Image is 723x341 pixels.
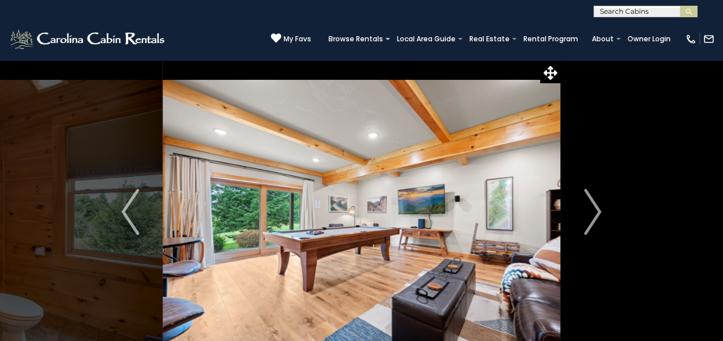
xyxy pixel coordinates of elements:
[518,31,584,47] a: Rental Program
[284,34,311,44] span: My Favs
[685,33,697,45] img: phone-regular-white.png
[584,189,601,235] img: arrow
[586,31,619,47] a: About
[703,33,714,45] img: mail-regular-white.png
[271,33,311,45] a: My Favs
[622,31,676,47] a: Owner Login
[121,189,139,235] img: arrow
[9,28,168,51] img: White-1-2.png
[464,31,515,47] a: Real Estate
[391,31,461,47] a: Local Area Guide
[323,31,389,47] a: Browse Rentals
